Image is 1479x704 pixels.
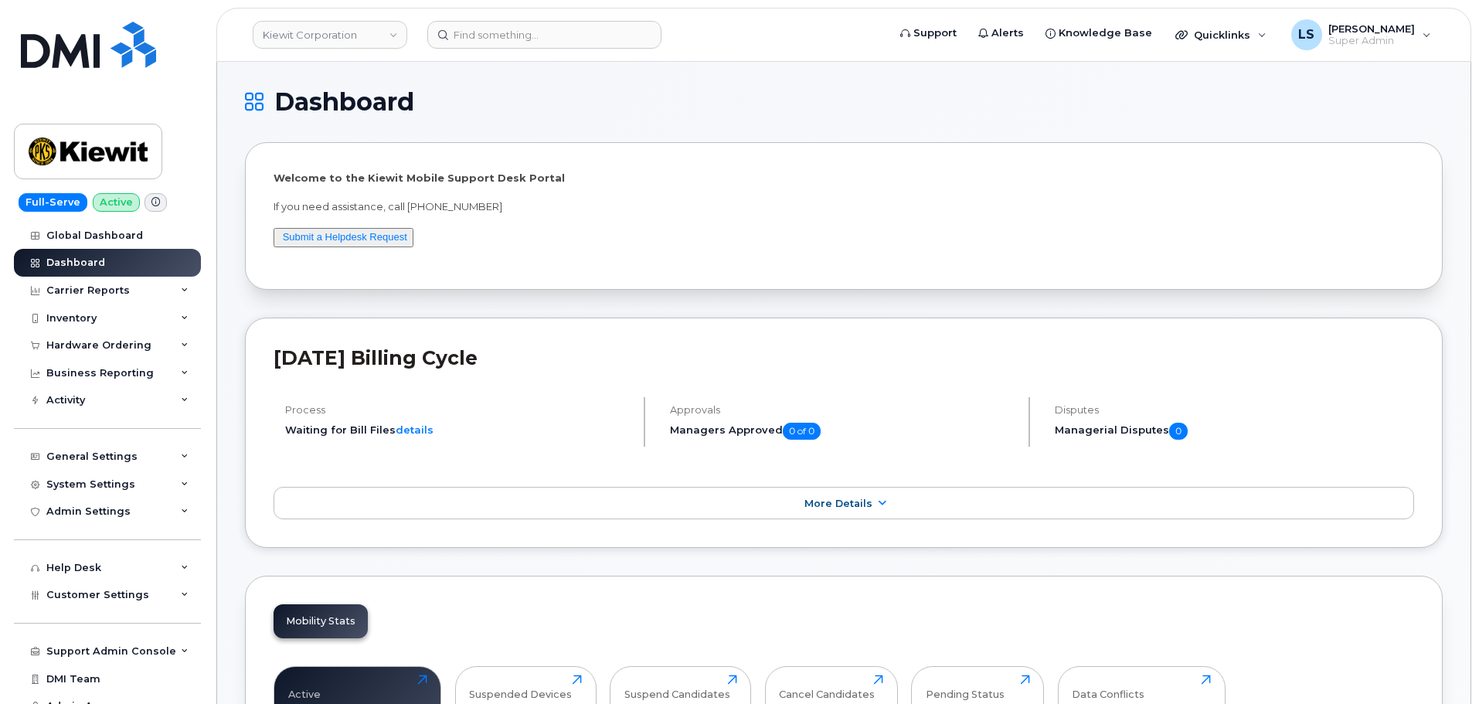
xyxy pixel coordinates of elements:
button: Submit a Helpdesk Request [274,228,413,247]
h5: Managers Approved [670,423,1015,440]
a: details [396,423,433,436]
h2: [DATE] Billing Cycle [274,346,1414,369]
p: If you need assistance, call [PHONE_NUMBER] [274,199,1414,214]
li: Waiting for Bill Files [285,423,631,437]
h4: Disputes [1055,404,1414,416]
span: 0 [1169,423,1188,440]
span: Dashboard [274,90,414,114]
iframe: Messenger Launcher [1412,637,1467,692]
h4: Process [285,404,631,416]
div: Cancel Candidates [779,675,875,700]
div: Suspended Devices [469,675,572,700]
p: Welcome to the Kiewit Mobile Support Desk Portal [274,171,1414,185]
h5: Managerial Disputes [1055,423,1414,440]
a: Submit a Helpdesk Request [283,231,407,243]
div: Data Conflicts [1072,675,1144,700]
div: Pending Status [926,675,1005,700]
span: More Details [804,498,872,509]
div: Suspend Candidates [624,675,730,700]
span: 0 of 0 [783,423,821,440]
h4: Approvals [670,404,1015,416]
div: Active [288,675,321,700]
